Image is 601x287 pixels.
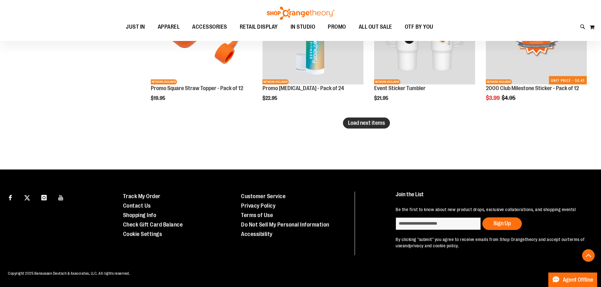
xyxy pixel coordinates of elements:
input: enter email [396,217,481,230]
a: Cookie Settings [123,231,162,237]
a: privacy and cookie policy. [410,243,459,248]
a: Promo [MEDICAL_DATA] - Pack of 24 [262,85,344,91]
a: Do Not Sell My Personal Information [241,221,329,228]
span: IN STUDIO [291,20,315,34]
a: Terms of Use [241,212,273,218]
a: Track My Order [123,193,161,199]
span: Agent Offline [563,277,593,283]
span: NETWORK EXCLUSIVE [262,79,289,84]
a: Check Gift Card Balance [123,221,183,228]
span: NETWORK EXCLUSIVE [151,79,177,84]
span: $21.95 [374,95,389,101]
a: Visit our Instagram page [38,192,50,203]
p: Be the first to know about new product drops, exclusive collaborations, and shopping events! [396,206,586,213]
a: terms of use [396,237,585,248]
img: Shop Orangetheory [266,7,335,20]
span: ALL OUT SALE [359,20,392,34]
span: ACCESSORIES [192,20,227,34]
span: JUST IN [126,20,145,34]
img: Twitter [24,195,30,201]
span: $4.95 [502,95,516,101]
a: Promo Square Straw Topper - Pack of 12 [151,85,243,91]
a: Privacy Policy [241,203,275,209]
a: Event Sticker Tumbler [374,85,426,91]
span: Sign Up [493,220,511,227]
span: Copyright 2025 Bensussen Deutsch & Associates, LLC. All rights reserved. [8,271,130,276]
button: Sign Up [482,217,522,230]
a: Accessibility [241,231,273,237]
span: RETAIL DISPLAY [240,20,278,34]
a: Shopping Info [123,212,156,218]
span: PROMO [328,20,346,34]
h4: Join the List [396,192,586,203]
button: Agent Offline [548,273,597,287]
span: $3.99 [486,95,501,101]
span: $19.95 [151,95,166,101]
a: Visit our Youtube page [56,192,67,203]
span: NETWORK EXCLUSIVE [486,79,512,84]
a: 2000 Club Milestone Sticker - Pack of 12 [486,85,579,91]
button: Back To Top [582,249,595,262]
a: Visit our X page [22,192,33,203]
a: Contact Us [123,203,151,209]
span: Load next items [348,120,385,126]
span: $22.95 [262,95,278,101]
p: By clicking "submit" you agree to receive emails from Shop Orangetheory and accept our and [396,236,586,249]
span: APPAREL [158,20,180,34]
a: Visit our Facebook page [5,192,16,203]
a: Customer Service [241,193,286,199]
button: Load next items [343,118,390,129]
span: OTF BY YOU [405,20,433,34]
span: NETWORK EXCLUSIVE [374,79,400,84]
